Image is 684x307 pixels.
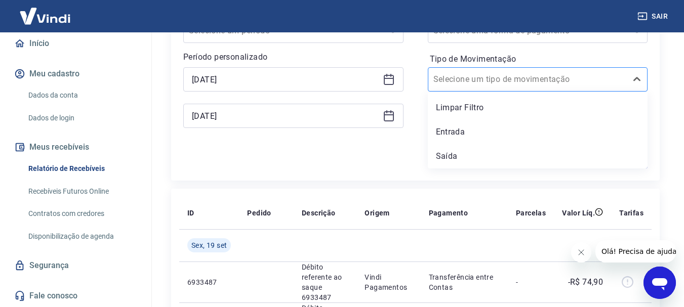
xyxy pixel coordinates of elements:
[365,272,412,292] p: Vindi Pagamentos
[428,98,648,118] div: Limpar Filtro
[428,146,648,166] div: Saída
[12,254,139,277] a: Segurança
[191,240,227,250] span: Sex, 19 set
[6,7,85,15] span: Olá! Precisa de ajuda?
[12,63,139,85] button: Meu cadastro
[516,277,546,287] p: -
[192,108,379,123] input: Data final
[183,51,404,63] p: Período personalizado
[635,7,672,26] button: Sair
[192,72,379,87] input: Data inicial
[429,272,500,292] p: Transferência entre Contas
[24,203,139,224] a: Contratos com credores
[571,242,591,262] iframe: Fechar mensagem
[187,277,231,287] p: 6933487
[643,267,676,299] iframe: Botão para abrir a janela de mensagens
[428,122,648,142] div: Entrada
[24,181,139,202] a: Recebíveis Futuros Online
[302,208,336,218] p: Descrição
[12,32,139,55] a: Início
[24,108,139,128] a: Dados de login
[595,240,676,262] iframe: Mensagem da empresa
[302,262,348,302] p: Débito referente ao saque 6933487
[12,1,78,31] img: Vindi
[619,208,643,218] p: Tarifas
[187,208,194,218] p: ID
[12,285,139,307] a: Fale conosco
[562,208,595,218] p: Valor Líq.
[24,226,139,247] a: Disponibilização de agenda
[247,208,271,218] p: Pedido
[568,276,603,288] p: -R$ 74,90
[24,158,139,179] a: Relatório de Recebíveis
[429,208,468,218] p: Pagamento
[430,53,646,65] label: Tipo de Movimentação
[24,85,139,106] a: Dados da conta
[12,136,139,158] button: Meus recebíveis
[516,208,546,218] p: Parcelas
[365,208,389,218] p: Origem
